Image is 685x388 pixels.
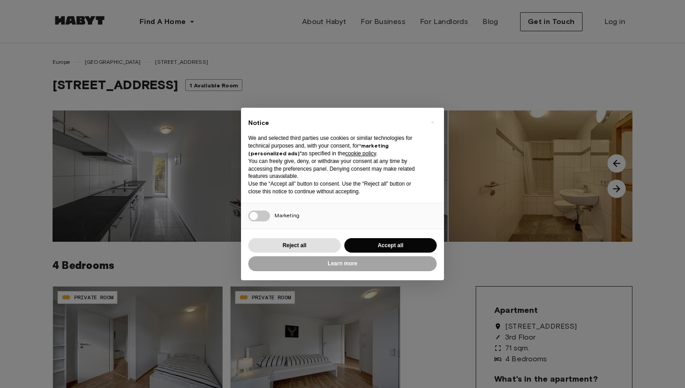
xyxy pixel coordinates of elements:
button: Accept all [344,238,437,253]
span: Marketing [275,212,299,219]
h2: Notice [248,119,422,128]
p: We and selected third parties use cookies or similar technologies for technical purposes and, wit... [248,134,422,157]
p: Use the “Accept all” button to consent. Use the “Reject all” button or close this notice to conti... [248,180,422,196]
button: Close this notice [425,115,439,129]
button: Learn more [248,256,437,271]
strong: “marketing (personalized ads)” [248,142,389,157]
button: Reject all [248,238,341,253]
p: You can freely give, deny, or withdraw your consent at any time by accessing the preferences pane... [248,158,422,180]
span: × [431,117,434,128]
a: cookie policy [345,150,376,157]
